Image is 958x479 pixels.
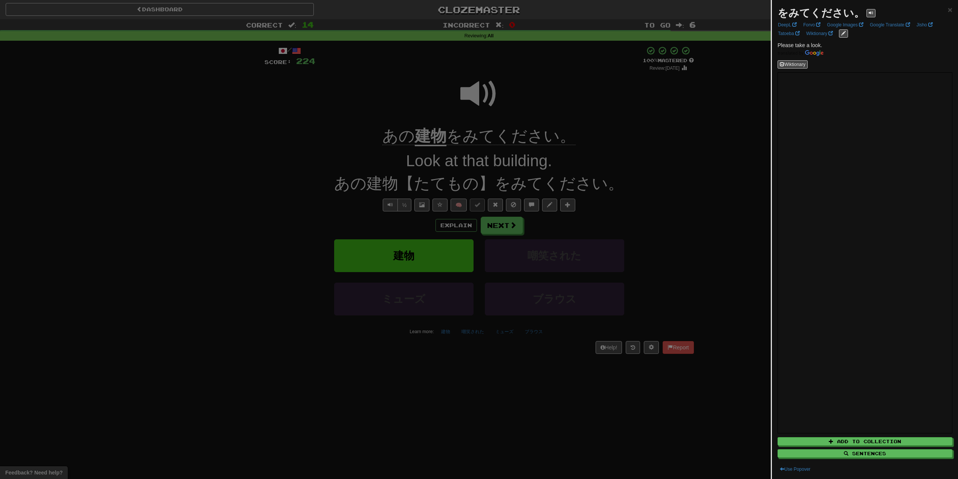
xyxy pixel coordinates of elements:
[825,21,866,29] a: Google Images
[778,50,824,56] img: Color short
[778,42,822,48] span: Please take a look.
[776,29,802,38] a: Tatoeba
[839,29,848,38] button: edit links
[778,449,952,458] button: Sentences
[778,465,813,473] button: Use Popover
[778,7,865,19] strong: をみてください。
[948,6,952,14] button: Close
[948,5,952,14] span: ×
[778,60,808,69] button: Wiktionary
[778,437,952,445] button: Add to Collection
[804,29,835,38] a: Wiktionary
[868,21,912,29] a: Google Translate
[914,21,935,29] a: Jisho
[801,21,823,29] a: Forvo
[776,21,799,29] a: DeepL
